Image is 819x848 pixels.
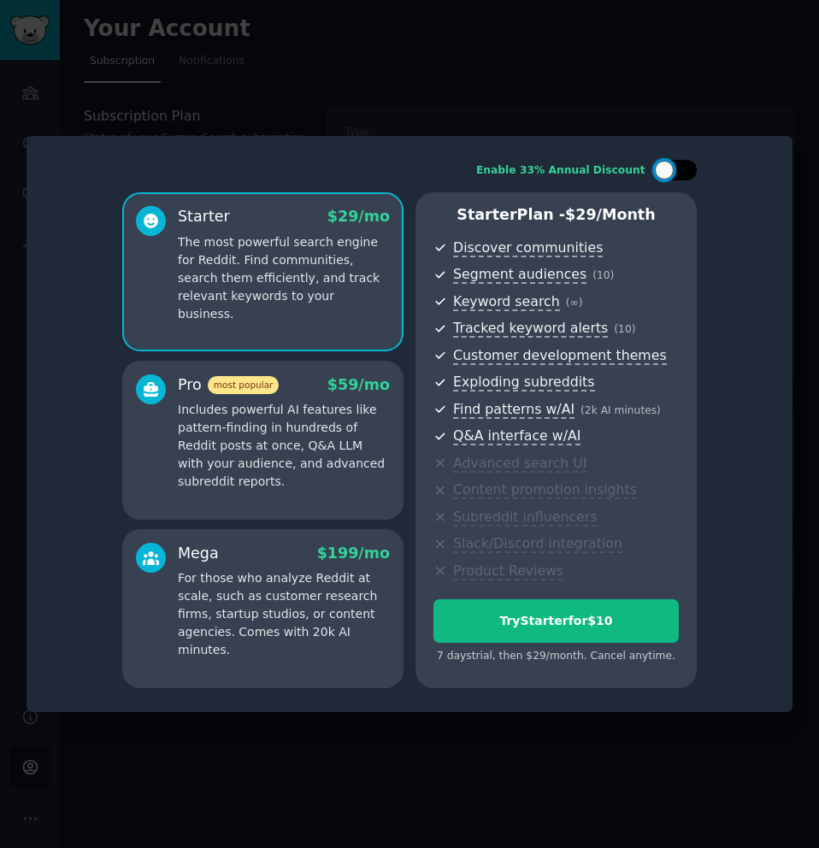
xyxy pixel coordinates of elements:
div: 7 days trial, then $ 29 /month . Cancel anytime. [433,649,679,664]
span: Keyword search [453,293,560,311]
button: TryStarterfor$10 [433,599,679,643]
span: Discover communities [453,239,603,257]
span: ( ∞ ) [566,297,583,309]
span: Product Reviews [453,562,563,580]
span: $ 29 /month [565,206,656,223]
div: Mega [178,543,219,564]
span: $ 29 /mo [327,208,390,225]
span: Q&A interface w/AI [453,427,580,445]
span: Find patterns w/AI [453,401,574,419]
span: Segment audiences [453,266,586,284]
span: Exploding subreddits [453,374,594,392]
p: The most powerful search engine for Reddit. Find communities, search them efficiently, and track ... [178,233,390,323]
div: Starter [178,206,230,227]
span: Advanced search UI [453,455,586,473]
p: Includes powerful AI features like pattern-finding in hundreds of Reddit posts at once, Q&A LLM w... [178,401,390,491]
span: Slack/Discord integration [453,535,622,553]
div: Pro [178,374,279,396]
span: Tracked keyword alerts [453,320,608,338]
span: $ 199 /mo [317,545,390,562]
span: Customer development themes [453,347,667,365]
span: ( 2k AI minutes ) [580,404,661,416]
span: ( 10 ) [614,323,635,335]
span: most popular [208,376,280,394]
p: For those who analyze Reddit at scale, such as customer research firms, startup studios, or conte... [178,569,390,659]
p: Starter Plan - [433,204,679,226]
span: Subreddit influencers [453,509,597,527]
div: Enable 33% Annual Discount [476,163,645,179]
span: ( 10 ) [592,269,614,281]
span: $ 59 /mo [327,376,390,393]
span: Content promotion insights [453,481,637,499]
div: Try Starter for $10 [434,612,678,630]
